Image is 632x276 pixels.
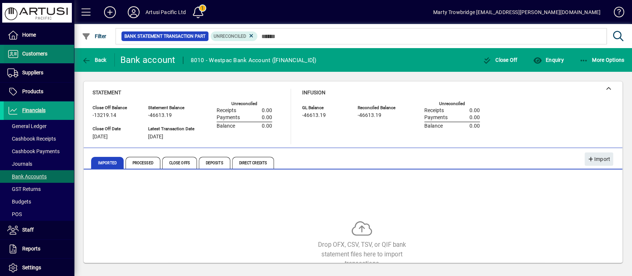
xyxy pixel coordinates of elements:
[424,115,448,121] span: Payments
[4,240,74,258] a: Reports
[4,208,74,221] a: POS
[4,145,74,158] a: Cashbook Payments
[217,115,240,121] span: Payments
[483,57,518,63] span: Close Off
[531,53,565,67] button: Enquiry
[358,112,381,118] span: -46613.19
[162,157,197,169] span: Close Offs
[4,45,74,63] a: Customers
[191,54,317,66] div: 8010 - Westpac Bank Account ([FINANCIAL_ID])
[7,186,41,192] span: GST Returns
[22,70,43,75] span: Suppliers
[231,101,257,106] label: Unreconciled
[148,105,194,110] span: Statement Balance
[199,157,230,169] span: Deposits
[148,127,194,131] span: Latest Transaction Date
[4,221,74,239] a: Staff
[302,105,347,110] span: GL Balance
[4,26,74,44] a: Home
[481,53,519,67] button: Close Off
[214,34,246,39] span: Unreconciled
[4,158,74,170] a: Journals
[262,123,272,129] span: 0.00
[148,112,172,118] span: -46613.19
[22,88,43,94] span: Products
[22,32,36,38] span: Home
[93,105,137,110] span: Close Off Balance
[7,211,22,217] span: POS
[469,108,480,114] span: 0.00
[98,6,122,19] button: Add
[302,112,326,118] span: -46613.19
[7,123,47,129] span: General Ledger
[91,157,124,169] span: Imported
[4,64,74,82] a: Suppliers
[122,6,146,19] button: Profile
[93,134,108,140] span: [DATE]
[588,153,610,165] span: Import
[307,240,418,268] div: Drop OFX, CSV, TSV, or QIF bank statement files here to import transactions
[7,148,60,154] span: Cashbook Payments
[211,31,258,41] mat-chip: Reconciliation Status: Unreconciled
[262,108,272,114] span: 0.00
[126,157,160,169] span: Processed
[93,112,116,118] span: -13219.14
[7,199,31,205] span: Budgets
[578,53,626,67] button: More Options
[146,6,186,18] div: Artusi Pacific Ltd
[120,54,175,66] div: Bank account
[82,57,107,63] span: Back
[148,134,163,140] span: [DATE]
[232,157,274,169] span: Direct Credits
[124,33,205,40] span: Bank Statement Transaction Part
[4,170,74,183] a: Bank Accounts
[585,152,613,166] button: Import
[358,105,402,110] span: Reconciled Balance
[217,123,235,129] span: Balance
[22,227,34,233] span: Staff
[424,108,444,114] span: Receipts
[262,115,272,121] span: 0.00
[93,127,137,131] span: Close Off Date
[22,265,41,270] span: Settings
[4,83,74,101] a: Products
[4,183,74,195] a: GST Returns
[80,53,108,67] button: Back
[7,161,32,167] span: Journals
[433,6,601,18] div: Marty Trowbridge [EMAIL_ADDRESS][PERSON_NAME][DOMAIN_NAME]
[82,33,107,39] span: Filter
[4,195,74,208] a: Budgets
[22,107,46,113] span: Financials
[217,108,236,114] span: Receipts
[4,132,74,145] a: Cashbook Receipts
[22,246,40,252] span: Reports
[608,1,623,26] a: Knowledge Base
[424,123,443,129] span: Balance
[22,51,47,57] span: Customers
[469,115,480,121] span: 0.00
[74,53,115,67] app-page-header-button: Back
[439,101,465,106] label: Unreconciled
[7,174,47,179] span: Bank Accounts
[533,57,564,63] span: Enquiry
[7,136,56,142] span: Cashbook Receipts
[4,120,74,132] a: General Ledger
[469,123,480,129] span: 0.00
[80,30,108,43] button: Filter
[579,57,625,63] span: More Options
